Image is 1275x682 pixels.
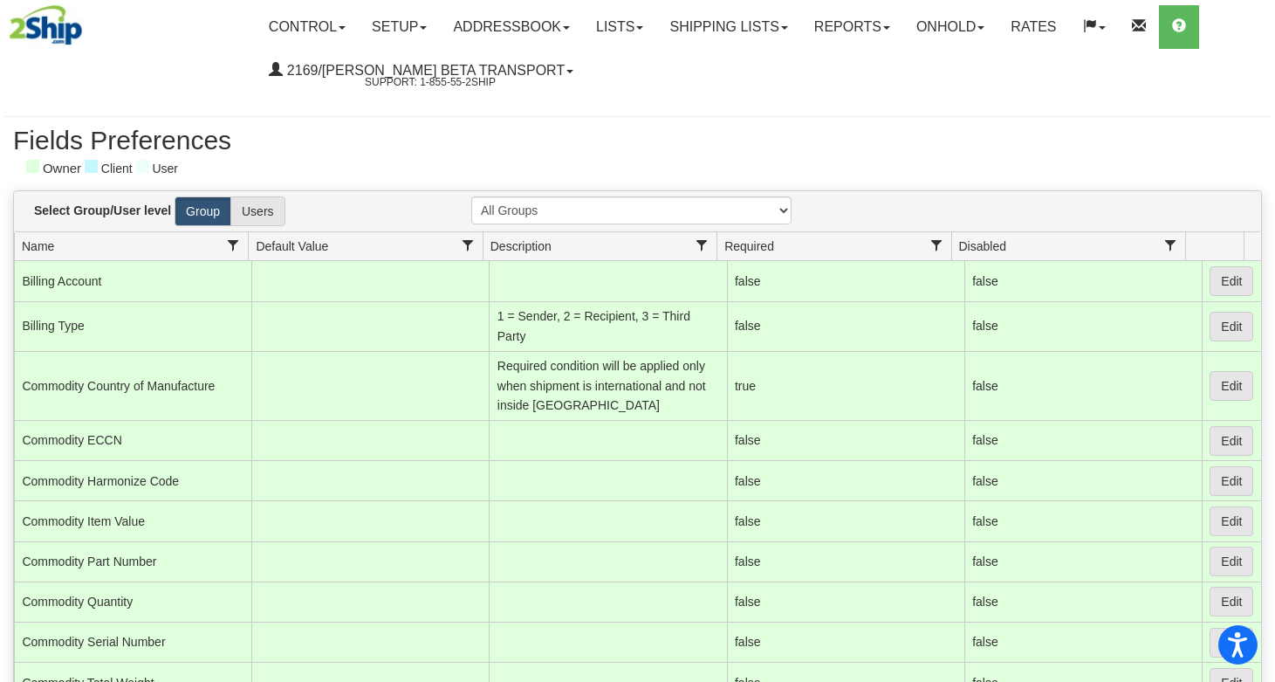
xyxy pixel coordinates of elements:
[256,238,328,255] span: Default Value
[14,261,251,301] td: Billing Account
[256,49,586,93] a: 2169/[PERSON_NAME] Beta Transport Support: 1-855-55-2SHIP
[152,162,178,176] span: User
[727,352,964,421] td: true
[359,5,440,49] a: Setup
[583,5,656,49] a: Lists
[1210,587,1253,617] button: Edit
[14,542,251,582] td: Commodity Part Number
[724,238,774,255] span: Required
[727,582,964,623] td: false
[727,302,964,352] td: false
[43,161,81,176] span: Owner
[964,302,1202,352] td: false
[801,5,903,49] a: Reports
[964,582,1202,623] td: false
[1011,19,1056,34] span: Rates
[1210,547,1253,576] button: Edit
[727,461,964,501] td: false
[256,5,359,49] a: Control
[1210,312,1253,341] button: Edit
[1155,231,1185,260] a: Disabled filter column settings
[1210,506,1253,536] button: Edit
[489,302,726,352] td: 1 = Sender, 2 = Recipient, 3 = Third Party
[1210,426,1253,456] button: Edit
[14,191,1261,232] div: grid toolbar
[964,542,1202,582] td: false
[14,623,251,663] td: Commodity Serial Number
[656,5,800,49] a: Shipping lists
[964,501,1202,541] td: false
[9,4,84,49] img: logo2169.jpg
[283,63,565,78] span: 2169/[PERSON_NAME] Beta Transport
[1210,266,1253,296] button: Edit
[687,231,716,260] a: Description filter column settings
[727,501,964,541] td: false
[14,582,251,623] td: Commodity Quantity
[922,231,951,260] a: Required filter column settings
[490,238,552,255] span: Description
[218,231,248,260] a: Name filter column settings
[22,238,54,255] span: Name
[101,162,133,176] span: Client
[727,421,964,461] td: false
[903,5,997,49] a: OnHold
[1210,371,1253,401] button: Edit
[727,261,964,301] td: false
[230,196,285,226] label: Users
[964,421,1202,461] td: false
[1235,251,1273,430] iframe: chat widget
[964,461,1202,501] td: false
[175,196,231,226] label: Group
[489,352,726,421] td: Required condition will be applied only when shipment is international and not inside [GEOGRAPHIC...
[14,352,251,421] td: Commodity Country of Manufacture
[964,623,1202,663] td: false
[1210,466,1253,496] button: Edit
[959,238,1006,255] span: Disabled
[34,202,171,219] label: Select Group/User level
[453,231,483,260] a: Default Value filter column settings
[440,5,583,49] a: Addressbook
[14,461,251,501] td: Commodity Harmonize Code
[14,302,251,352] td: Billing Type
[14,501,251,541] td: Commodity Item Value
[727,542,964,582] td: false
[1210,628,1253,658] button: Edit
[727,623,964,663] td: false
[13,126,1262,155] h1: Fields Preferences
[997,5,1069,49] a: Rates
[964,352,1202,421] td: false
[964,261,1202,301] td: false
[14,421,251,461] td: Commodity ECCN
